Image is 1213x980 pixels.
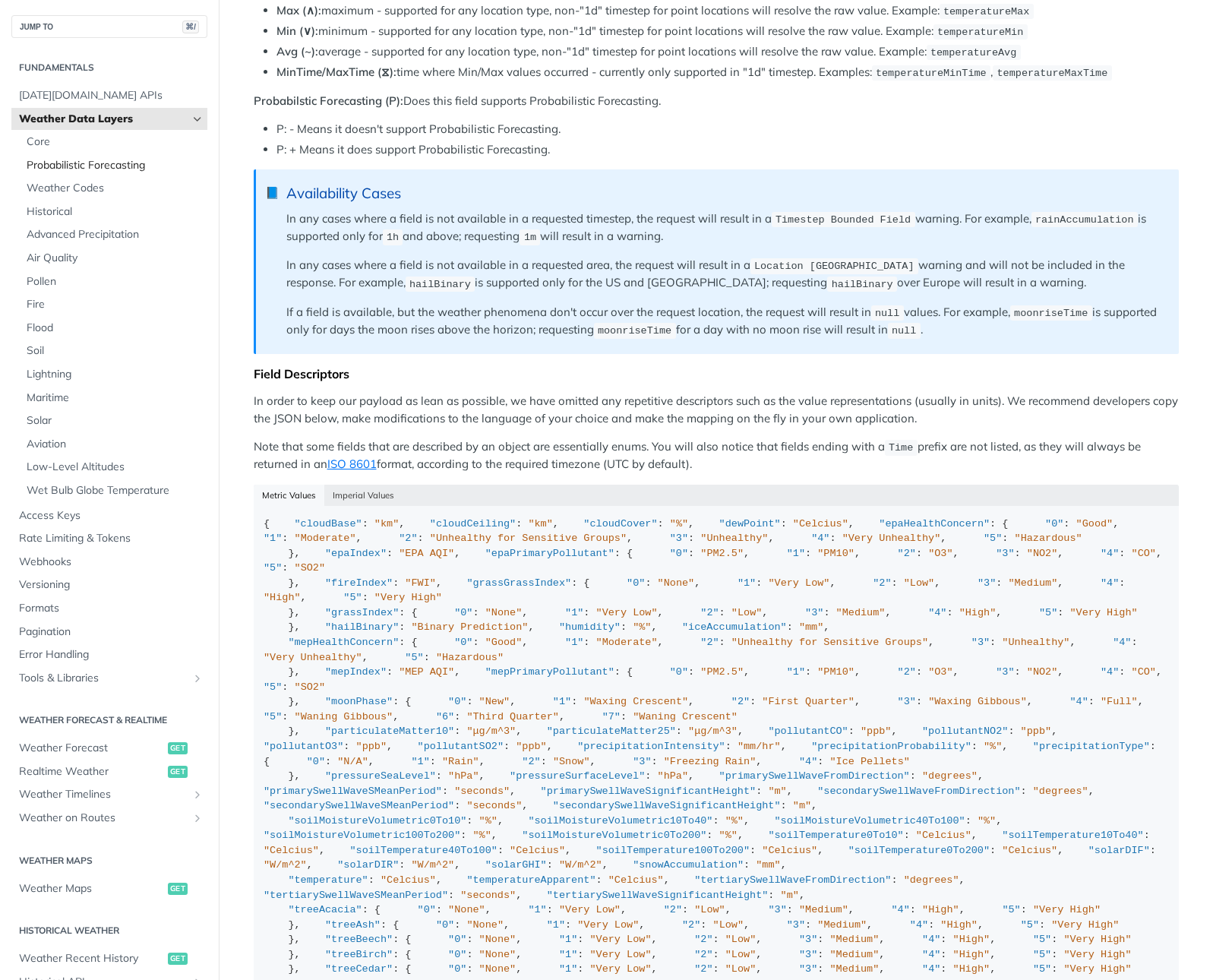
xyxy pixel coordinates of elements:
span: "%" [725,815,744,827]
span: "Celcius" [762,845,817,856]
span: "Unhealthy for Sensitive Groups" [430,533,627,544]
span: "Unhealthy" [1002,637,1069,648]
span: "Waxing Gibbous" [928,696,1027,707]
span: "2" [399,533,417,544]
span: "Very High" [1070,607,1138,618]
span: "primarySwellWaveSignificantHeight" [541,786,757,797]
a: Wet Bulb Globe Temperature [19,479,207,502]
span: "2" [522,756,540,767]
li: average - supported for any location type, non-"1d" timestep for point locations will resolve the... [276,43,1179,61]
span: "FWI" [405,577,436,589]
span: "%" [978,815,996,827]
button: Show subpages for Weather Timelines [191,789,204,801]
a: Weather Codes [19,177,207,200]
button: Imperial Values [324,485,403,506]
span: "1" [264,533,282,544]
span: ⌘/ [182,21,199,33]
span: "%" [670,518,688,530]
span: "Medium" [836,607,886,618]
span: "%" [719,830,738,841]
span: Rate Limiting & Tokens [19,531,204,546]
div: Field Descriptors [254,366,1179,381]
span: "SO2" [295,562,326,574]
span: "hPa" [658,770,689,782]
a: Maritime [19,387,207,409]
span: "Freezing Rain" [664,756,757,767]
span: "4" [1101,577,1119,589]
span: "Binary Prediction" [411,621,528,633]
span: "PM10" [817,666,854,678]
h2: Weather Maps [11,854,207,868]
span: "ppb" [356,741,387,752]
span: "grassIndex" [325,607,399,618]
span: hailBinary [409,278,471,289]
span: "2" [898,666,916,678]
span: "cloudBase" [295,518,362,530]
span: "2" [700,637,719,648]
span: "primarySwellWaveSMeanPeriod" [264,786,442,797]
span: "soilTemperature10To40" [1002,830,1143,841]
span: get [168,883,188,895]
span: "0" [454,607,472,618]
strong: Min (∨): [276,24,318,38]
span: Solar [27,413,204,428]
strong: Probabilstic Forecasting (P): [254,93,403,108]
a: Soil [19,340,207,362]
span: "fireIndex" [325,577,393,589]
span: "High" [264,592,301,603]
span: moonriseTime [598,325,671,337]
span: "W/m^2" [411,859,454,871]
span: Tools & Libraries [19,671,188,686]
span: null [875,308,899,319]
span: "3" [996,548,1014,559]
span: "μg/m^3" [688,726,738,737]
a: Weather Data LayersHide subpages for Weather Data Layers [11,108,207,131]
span: "3" [633,756,651,767]
span: "hPa" [448,770,479,782]
a: Core [19,131,207,153]
span: "epaPrimaryPollutant" [485,548,614,559]
span: "dewPoint" [719,518,781,530]
span: "soilTemperature0To200" [848,845,990,856]
span: Weather on Routes [19,811,188,826]
a: Formats [11,597,207,620]
span: "Snow" [553,756,590,767]
h2: Weather Forecast & realtime [11,713,207,727]
span: "2" [700,607,719,618]
span: "km" [528,518,552,530]
span: "SO2" [295,681,326,693]
span: "Celcius" [510,845,565,856]
span: Wet Bulb Globe Temperature [27,483,204,498]
span: "Good" [1076,518,1113,530]
span: get [168,742,188,754]
span: "%" [472,830,491,841]
span: temperatureAvg [930,47,1016,58]
span: "MEP AQI" [399,666,454,678]
span: "Low" [904,577,935,589]
span: "1" [738,577,756,589]
span: "1" [565,637,583,648]
li: maximum - supported for any location type, non-"1d" timestep for point locations will resolve the... [276,2,1179,20]
span: Formats [19,601,204,616]
span: "solarDIR" [337,859,399,871]
span: "m" [793,800,811,811]
span: "iceAccumulation" [682,621,787,633]
a: Advanced Precipitation [19,223,207,246]
span: Weather Forecast [19,741,164,756]
span: "2" [898,548,916,559]
a: Low-Level Altitudes [19,456,207,479]
a: Webhooks [11,551,207,574]
span: temperatureMax [943,6,1029,17]
span: "High" [959,607,997,618]
a: Error Handling [11,643,207,666]
span: "cloudCeiling" [430,518,516,530]
a: Weather Recent Historyget [11,947,207,970]
span: "precipitationType" [1033,741,1150,752]
span: "ppb" [861,726,892,737]
a: ISO 8601 [327,457,377,471]
li: P: + Means it does support Probabilistic Forecasting. [276,141,1179,159]
span: "Ice Pellets" [830,756,910,767]
span: Lightning [27,367,204,382]
span: "Very Low" [768,577,829,589]
span: "Celcius" [1002,845,1057,856]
